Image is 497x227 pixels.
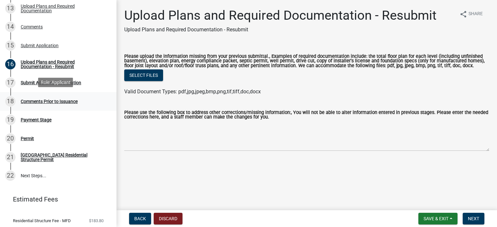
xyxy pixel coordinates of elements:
div: 22 [5,170,16,181]
p: Upload Plans and Required Documentation - Resubmit [124,26,436,34]
button: Next [463,213,484,224]
span: Share [469,10,483,18]
div: Submit Application [21,43,59,48]
div: Comments Prior to Issuance [21,99,78,104]
button: shareShare [454,8,488,20]
span: Valid Document Types: pdf,jpg,jpeg,bmp,png,tif,tiff,doc,docx [124,88,261,95]
h1: Upload Plans and Required Documentation - Resubmit [124,8,436,23]
div: 19 [5,115,16,125]
div: 16 [5,59,16,69]
div: Role: Applicant [38,77,73,87]
button: Discard [154,213,182,224]
div: 21 [5,152,16,162]
div: Payment Stage [21,118,51,122]
span: $183.80 [89,219,104,223]
div: Submit Additional Information [21,80,81,85]
div: 13 [5,3,16,14]
div: 20 [5,133,16,144]
div: 14 [5,22,16,32]
span: Next [468,216,479,221]
i: share [459,10,467,18]
button: Save & Exit [418,213,458,224]
div: Permit [21,136,34,141]
div: Upload Plans and Required Documentation [21,4,106,13]
span: Back [134,216,146,221]
div: 17 [5,77,16,88]
div: Comments [21,25,43,29]
button: Back [129,213,151,224]
label: Please upload the information missing from your previous submittal., Examples of required documen... [124,54,489,68]
div: 18 [5,96,16,107]
span: Save & Exit [424,216,448,221]
div: Upload Plans and Required Documentation - Resubmit [21,60,106,69]
label: Please use the following box to address other corrections/missing information:, You will not be a... [124,110,489,120]
span: Residential Structure Fee - MFD [13,219,71,223]
a: Estimated Fees [5,193,106,206]
div: 15 [5,40,16,51]
button: Select files [124,69,163,81]
div: [GEOGRAPHIC_DATA] Residential Structure Permit [21,153,106,162]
